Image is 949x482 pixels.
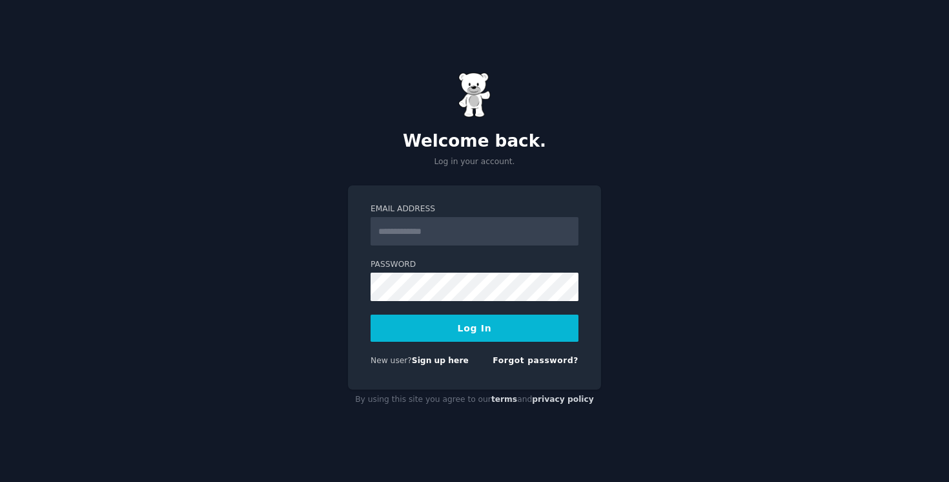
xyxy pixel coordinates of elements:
[348,390,601,410] div: By using this site you agree to our and
[371,204,578,215] label: Email Address
[348,131,601,152] h2: Welcome back.
[348,156,601,168] p: Log in your account.
[412,356,469,365] a: Sign up here
[371,356,412,365] span: New user?
[493,356,578,365] a: Forgot password?
[491,395,517,404] a: terms
[532,395,594,404] a: privacy policy
[371,315,578,342] button: Log In
[458,72,491,118] img: Gummy Bear
[371,259,578,271] label: Password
